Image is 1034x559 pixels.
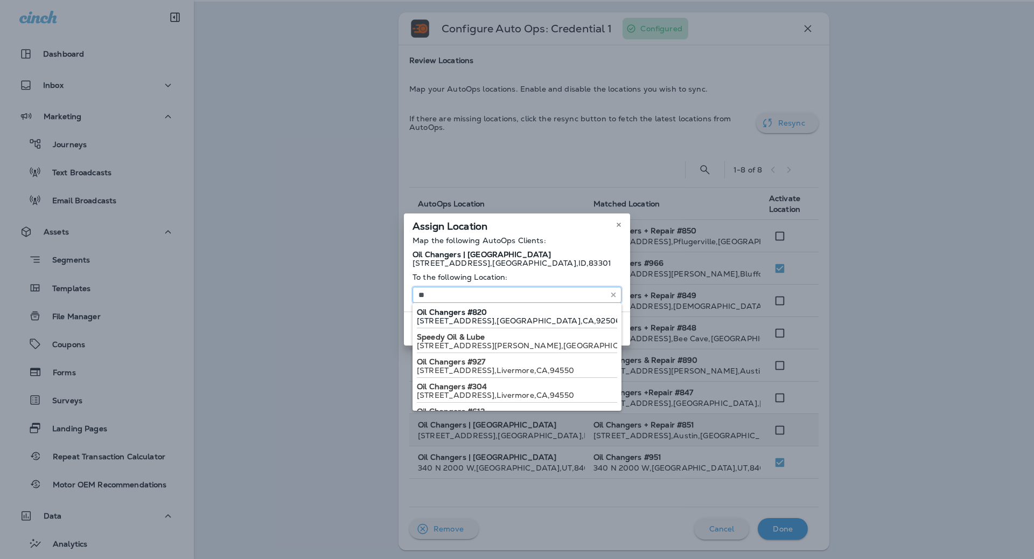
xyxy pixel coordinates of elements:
[417,391,617,399] div: [STREET_ADDRESS] , Livermore , CA , 94550
[417,341,617,350] div: [STREET_ADDRESS][PERSON_NAME] , [GEOGRAPHIC_DATA] , MI , 49504
[413,273,621,281] p: To the following Location:
[417,332,485,342] strong: Speedy Oil & Lube
[413,250,551,259] strong: Oil Changers | [GEOGRAPHIC_DATA]
[404,213,630,236] div: Assign Location
[413,236,621,245] p: Map the following AutoOps Clients:
[417,366,617,375] div: [STREET_ADDRESS] , Livermore , CA , 94550
[417,357,485,367] strong: Oil Changers #927
[413,250,621,267] p: [STREET_ADDRESS] , [GEOGRAPHIC_DATA] , ID , 83301
[417,307,487,317] strong: Oil Changers #820
[417,382,487,391] strong: Oil Changers #304
[417,316,617,325] div: [STREET_ADDRESS] , [GEOGRAPHIC_DATA] , CA , 92506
